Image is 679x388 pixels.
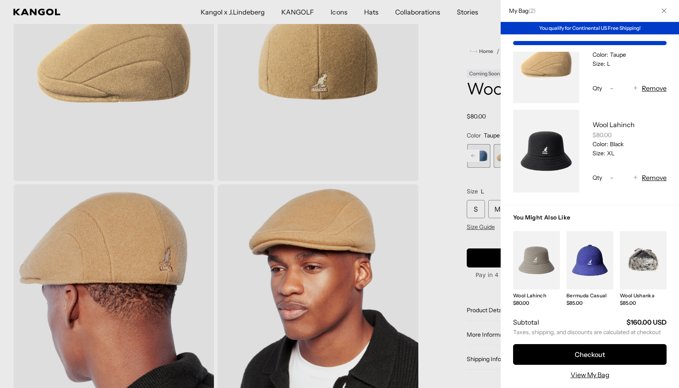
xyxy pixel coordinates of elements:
[633,172,638,183] span: +
[620,300,636,306] span: $85.00
[528,7,536,14] span: ( )
[593,149,605,157] dt: Size:
[633,83,638,94] span: +
[605,149,614,157] dd: XL
[608,140,624,148] dd: Black
[513,214,667,231] h3: You Might Also Like
[608,51,626,58] dd: Taupe
[593,60,605,67] dt: Size:
[593,84,602,92] span: Qty
[605,60,610,67] dd: L
[593,131,667,139] div: $80.00
[593,174,602,181] span: Qty
[571,370,609,380] a: View My Bag
[593,140,608,148] dt: Color:
[605,173,618,183] button: -
[618,173,629,183] input: Quantity for Wool Lahinch
[530,7,533,14] span: 2
[513,344,667,365] button: Checkout
[629,83,642,93] button: +
[620,292,655,299] a: Wool Ushanka
[501,22,679,34] div: You qualify for Continental US Free Shipping!
[513,318,539,327] h2: Subtotal
[605,83,618,93] button: -
[513,292,546,299] a: Wool Lahinch
[513,328,667,336] small: Taxes, shipping, and discounts are calculated at checkout
[626,318,667,326] strong: $160.00 USD
[505,7,536,14] h2: My Bag
[593,120,635,129] a: Wool Lahinch
[513,300,529,306] span: $80.00
[593,51,608,58] dt: Color:
[642,173,667,183] button: Remove Wool Lahinch - Black / XL
[610,83,614,94] span: -
[618,83,629,93] input: Quantity for Wool 507
[566,292,607,299] a: Bermuda Casual
[610,172,614,183] span: -
[566,300,583,306] span: $85.00
[642,83,667,93] button: Remove Wool 507 - Taupe / L
[629,173,642,183] button: +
